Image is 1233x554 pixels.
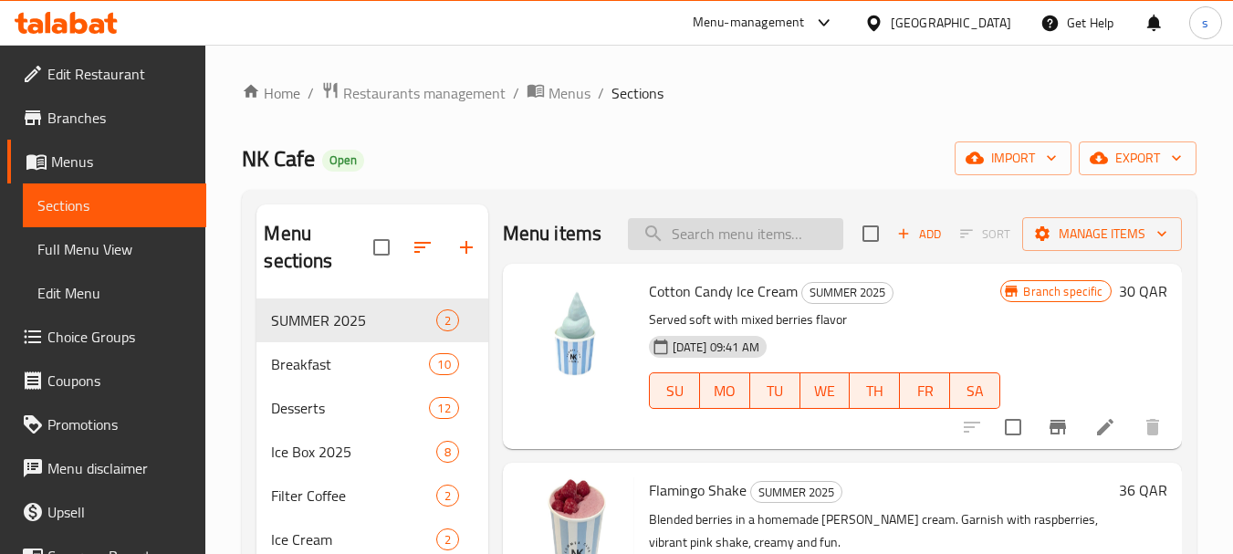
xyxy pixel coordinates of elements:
[894,224,944,245] span: Add
[436,485,459,507] div: items
[308,82,314,104] li: /
[47,326,192,348] span: Choice Groups
[527,81,590,105] a: Menus
[242,81,1196,105] nav: breadcrumb
[436,528,459,550] div: items
[271,397,429,419] span: Desserts
[7,315,206,359] a: Choice Groups
[437,487,458,505] span: 2
[256,298,487,342] div: SUMMER 20252
[1022,217,1182,251] button: Manage items
[657,378,693,404] span: SU
[649,508,1112,554] p: Blended berries in a homemade [PERSON_NAME] cream. Garnish with raspberries, vibrant pink shake, ...
[322,150,364,172] div: Open
[751,482,841,503] span: SUMMER 2025
[362,228,401,267] span: Select all sections
[948,220,1022,248] span: Select section first
[37,194,192,216] span: Sections
[955,141,1071,175] button: import
[7,490,206,534] a: Upsell
[693,12,805,34] div: Menu-management
[800,372,851,409] button: WE
[444,225,488,269] button: Add section
[7,96,206,140] a: Branches
[7,140,206,183] a: Menus
[264,220,372,275] h2: Menu sections
[907,378,943,404] span: FR
[256,430,487,474] div: Ice Box 20258
[750,372,800,409] button: TU
[271,528,435,550] span: Ice Cream
[430,400,457,417] span: 12
[513,82,519,104] li: /
[271,485,435,507] span: Filter Coffee
[900,372,950,409] button: FR
[37,238,192,260] span: Full Menu View
[1094,416,1116,438] a: Edit menu item
[1037,223,1167,246] span: Manage items
[343,82,506,104] span: Restaurants management
[7,446,206,490] a: Menu disclaimer
[665,339,767,356] span: [DATE] 09:41 AM
[503,220,602,247] h2: Menu items
[23,271,206,315] a: Edit Menu
[611,82,664,104] span: Sections
[7,359,206,402] a: Coupons
[271,353,429,375] span: Breakfast
[256,342,487,386] div: Breakfast10
[950,372,1000,409] button: SA
[47,457,192,479] span: Menu disclaimer
[256,386,487,430] div: Desserts12
[1131,405,1175,449] button: delete
[23,183,206,227] a: Sections
[256,474,487,517] div: Filter Coffee2
[891,13,1011,33] div: [GEOGRAPHIC_DATA]
[628,218,843,250] input: search
[857,378,893,404] span: TH
[890,220,948,248] button: Add
[1119,278,1167,304] h6: 30 QAR
[1079,141,1196,175] button: export
[808,378,843,404] span: WE
[1016,283,1110,300] span: Branch specific
[430,356,457,373] span: 10
[649,476,747,504] span: Flamingo Shake
[242,138,315,179] span: NK Cafe
[47,413,192,435] span: Promotions
[47,63,192,85] span: Edit Restaurant
[7,52,206,96] a: Edit Restaurant
[598,82,604,104] li: /
[700,372,750,409] button: MO
[1036,405,1080,449] button: Branch-specific-item
[994,408,1032,446] span: Select to update
[750,481,842,503] div: SUMMER 2025
[37,282,192,304] span: Edit Menu
[801,282,893,304] div: SUMMER 2025
[401,225,444,269] span: Sort sections
[47,107,192,129] span: Branches
[322,152,364,168] span: Open
[271,309,435,331] span: SUMMER 2025
[890,220,948,248] span: Add item
[242,82,300,104] a: Home
[850,372,900,409] button: TH
[649,372,700,409] button: SU
[649,308,1001,331] p: Served soft with mixed berries flavor
[957,378,993,404] span: SA
[969,147,1057,170] span: import
[1202,13,1208,33] span: s
[436,441,459,463] div: items
[51,151,192,172] span: Menus
[1119,477,1167,503] h6: 36 QAR
[758,378,793,404] span: TU
[429,397,458,419] div: items
[47,370,192,392] span: Coupons
[852,214,890,253] span: Select section
[707,378,743,404] span: MO
[47,501,192,523] span: Upsell
[517,278,634,395] img: Cotton Candy Ice Cream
